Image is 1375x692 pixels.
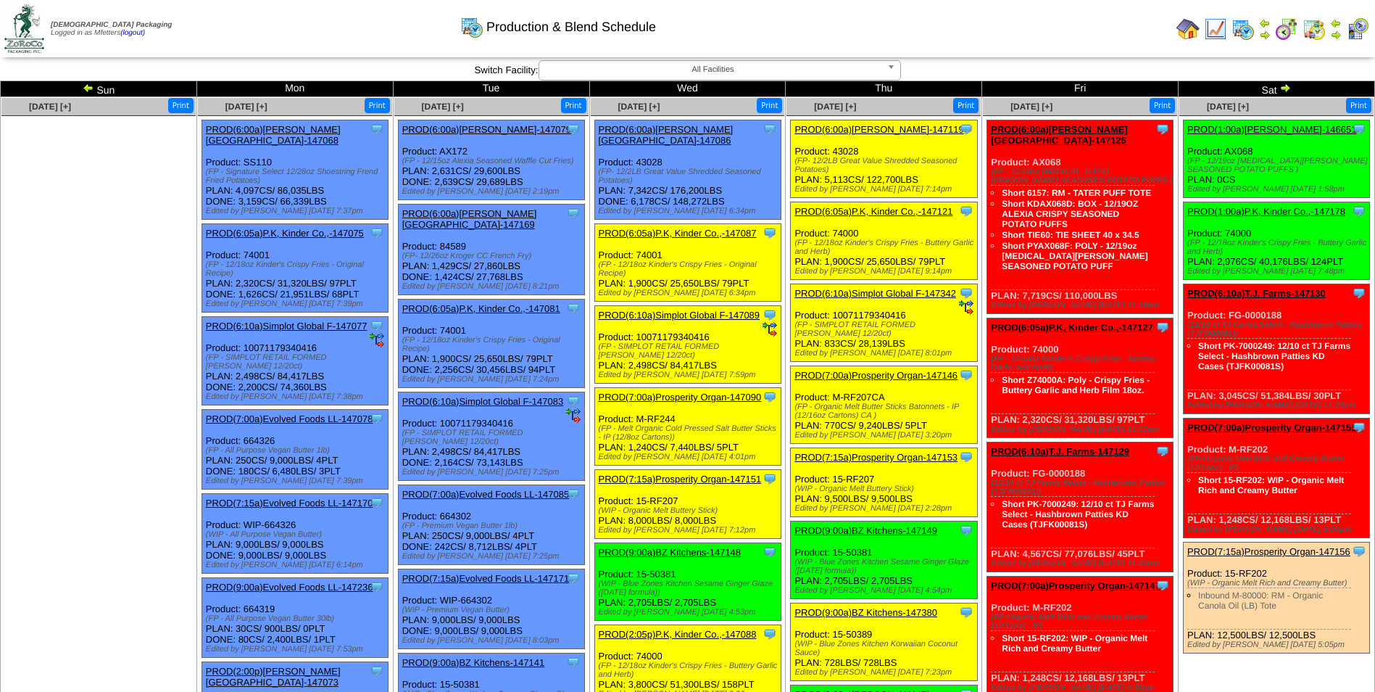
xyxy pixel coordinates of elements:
[791,448,977,517] div: Product: 15-RF207 PLAN: 9,500LBS / 9,500LBS
[1187,401,1369,410] div: Edited by [PERSON_NAME] [DATE] 11:37pm
[1352,122,1366,136] img: Tooltip
[794,431,976,440] div: Edited by [PERSON_NAME] [DATE] 3:20pm
[4,4,44,53] img: zoroco-logo-small.webp
[991,425,1173,434] div: Edited by [PERSON_NAME] [DATE] 11:32pm
[206,392,388,401] div: Edited by [PERSON_NAME] [DATE] 7:38pm
[206,124,341,146] a: PROD(6:00a)[PERSON_NAME][GEOGRAPHIC_DATA]-147068
[794,267,976,276] div: Edited by [PERSON_NAME] [DATE] 9:14pm
[1184,284,1370,414] div: Product: FG-0000188 PLAN: 3,045CS / 51,384LBS / 30PLT
[594,306,781,384] div: Product: 10071179340416 PLAN: 2,498CS / 84,417LBS
[365,98,390,113] button: Print
[987,318,1173,438] div: Product: 74000 PLAN: 2,320CS / 31,320LBS / 97PLT
[402,489,570,500] a: PROD(7:00a)Evolved Foods LL-147085
[1002,633,1147,654] a: Short 15-RF202: WIP - Organic Melt Rich and Creamy Butter
[566,408,581,423] img: ediSmall.gif
[1150,98,1175,113] button: Print
[202,410,388,490] div: Product: 664326 PLAN: 250CS / 9,000LBS / 4PLT DONE: 180CS / 6,480LBS / 3PLT
[402,429,584,446] div: (FP - SIMPLOT RETAIL FORMED [PERSON_NAME] 12/20ct)
[398,120,584,200] div: Product: AX172 PLAN: 2,631CS / 29,600LBS DONE: 2,639CS / 29,689LBS
[370,318,384,333] img: Tooltip
[402,124,571,135] a: PROD(6:00a)[PERSON_NAME]-147079
[599,342,781,360] div: (FP - SIMPLOT RETAIL FORMED [PERSON_NAME] 12/20ct)
[370,495,384,510] img: Tooltip
[794,403,976,420] div: (FP - Organic Melt Butter Sticks Batonnets - IP (12/16oz Cartons) CA )
[763,308,777,322] img: Tooltip
[791,120,977,198] div: Product: 43028 PLAN: 5,113CS / 122,700LBS
[402,606,584,614] div: (WIP - Premium Vegan Butter)
[1275,17,1298,41] img: calendarblend.gif
[599,662,781,679] div: (FP - 12/18oz Kinder's Crispy Fries - Buttery Garlic and Herb)
[814,102,856,112] span: [DATE] [+]
[794,558,976,575] div: (WIP - Blue Zones Kitchen Sesame Ginger Glaze ([DATE] formula))
[599,580,781,597] div: (WIP - Blue Zones Kitchen Sesame Ginger Glaze ([DATE] formula))
[206,582,373,593] a: PROD(9:00a)Evolved Foods LL-147236
[1207,102,1249,112] span: [DATE] [+]
[422,102,464,112] a: [DATE] [+]
[791,522,977,599] div: Product: 15-50381 PLAN: 2,705LBS / 2,705LBS
[1155,444,1170,458] img: Tooltip
[599,453,781,461] div: Edited by [PERSON_NAME] [DATE] 4:01pm
[402,636,584,645] div: Edited by [PERSON_NAME] [DATE] 8:03pm
[794,525,937,536] a: PROD(9:00a)BZ Kitchens-147149
[599,289,781,297] div: Edited by [PERSON_NAME] [DATE] 6:34pm
[594,224,781,302] div: Product: 74001 PLAN: 1,900CS / 25,650LBS / 79PLT
[1231,17,1255,41] img: calendarprod.gif
[599,474,762,485] a: PROD(7:15a)Prosperity Organ-147151
[402,208,537,230] a: PROD(6:00a)[PERSON_NAME][GEOGRAPHIC_DATA]-147169
[29,102,71,112] a: [DATE] [+]
[83,82,94,94] img: arrowleft.gif
[1187,124,1356,135] a: PROD(1:00a)[PERSON_NAME]-146651
[1303,17,1326,41] img: calendarinout.gif
[545,61,881,78] span: All Facilities
[791,366,977,444] div: Product: M-RF207CA PLAN: 770CS / 9,240LBS / 5PLT
[1346,98,1371,113] button: Print
[599,526,781,535] div: Edited by [PERSON_NAME] [DATE] 7:12pm
[959,122,973,136] img: Tooltip
[763,322,777,337] img: ediSmall.gif
[206,614,388,623] div: (FP - All Purpose Vegan Butter 30lb)
[982,81,1179,97] td: Fri
[402,552,584,561] div: Edited by [PERSON_NAME] [DATE] 7:25pm
[991,559,1173,568] div: Edited by [PERSON_NAME] [DATE] 11:36pm
[794,288,956,299] a: PROD(6:10a)Simplot Global F-147342
[202,494,388,574] div: Product: WIP-664326 PLAN: 9,000LBS / 9,000LBS DONE: 9,000LBS / 9,000LBS
[1184,120,1370,198] div: Product: AX068 PLAN: 0CS
[566,122,581,136] img: Tooltip
[370,122,384,136] img: Tooltip
[1187,579,1369,588] div: (WIP - Organic Melt Rich and Creamy Butter)
[206,260,388,278] div: (FP - 12/18oz Kinder's Crispy Fries - Original Recipe)
[1155,578,1170,593] img: Tooltip
[1002,230,1139,240] a: Short TIE60: TIE SHEET 40 x 34.5
[959,204,973,218] img: Tooltip
[991,479,1173,496] div: (12/10 ct TJ Farms Select - Hashbrown Patties (TJFR00081))
[206,168,388,185] div: (FP - Signature Select 12/28oz Shoestring Frend Fried Potatoes)
[566,394,581,408] img: Tooltip
[1176,17,1200,41] img: home.gif
[791,284,977,362] div: Product: 10071179340416 PLAN: 833CS / 28,139LBS
[1198,341,1350,371] a: Short PK-7000249: 12/10 ct TJ Farms Select - Hashbrown Patties KD Cases (TJFK00081S)
[402,396,564,407] a: PROD(6:10a)Simplot Global F-147083
[566,655,581,670] img: Tooltip
[1352,204,1366,218] img: Tooltip
[794,321,976,338] div: (FP - SIMPLOT RETAIL FORMED [PERSON_NAME] 12/20ct)
[763,471,777,486] img: Tooltip
[757,98,782,113] button: Print
[206,228,364,239] a: PROD(6:05a)P.K, Kinder Co.,-147075
[1184,202,1370,280] div: Product: 74000 PLAN: 2,976CS / 40,176LBS / 124PLT
[794,640,976,657] div: (WIP - Blue Zones Kitchen Korwaiian Coconut Sauce)
[1179,81,1375,97] td: Sat
[225,102,267,112] span: [DATE] [+]
[599,424,781,442] div: (FP - Melt Organic Cold Pressed Salt Butter Sticks - IP (12/8oz Cartons))
[618,102,660,112] a: [DATE] [+]
[402,282,584,291] div: Edited by [PERSON_NAME] [DATE] 8:21pm
[763,627,777,641] img: Tooltip
[987,120,1173,314] div: Product: AX068 PLAN: 7,719CS / 110,000LBS
[1010,102,1052,112] span: [DATE] [+]
[402,657,545,668] a: PROD(9:00a)BZ Kitchens-147141
[791,202,977,280] div: Product: 74000 PLAN: 1,900CS / 25,650LBS / 79PLT
[1002,188,1151,198] a: Short 6157: RM - TATER PUFF TOTE
[794,185,976,194] div: Edited by [PERSON_NAME] [DATE] 7:14pm
[959,450,973,464] img: Tooltip
[991,355,1173,372] div: (FP - 12/18oz Kinder's Crispy Fries - Buttery Garlic and Herb)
